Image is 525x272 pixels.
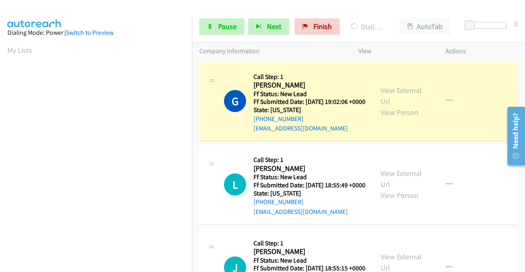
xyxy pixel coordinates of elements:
h5: Ff Status: New Lead [253,90,365,98]
a: Pause [199,18,244,35]
p: Dialing [PERSON_NAME] [351,21,385,32]
h5: Ff Status: New Lead [253,173,365,181]
h5: Call Step: 1 [253,73,365,81]
a: View Person [381,108,418,117]
h1: G [224,90,246,112]
h5: Ff Submitted Date: [DATE] 19:02:06 +0000 [253,98,365,106]
h5: Ff Status: New Lead [253,256,365,265]
h5: Ff Submitted Date: [DATE] 18:55:49 +0000 [253,181,365,189]
h5: State: [US_STATE] [253,106,365,114]
h5: Call Step: 1 [253,156,365,164]
a: View Person [381,191,418,200]
a: [PHONE_NUMBER] [253,198,304,206]
a: [EMAIL_ADDRESS][DOMAIN_NAME] [253,208,348,216]
h5: Call Step: 1 [253,239,365,247]
a: [PHONE_NUMBER] [253,115,304,123]
a: View External Url [381,169,422,189]
span: Pause [218,22,237,31]
button: AutoTab [399,18,450,35]
button: Next [248,18,289,35]
div: 0 [514,18,518,29]
span: Finish [313,22,332,31]
h2: [PERSON_NAME] [253,81,363,90]
h2: [PERSON_NAME] [253,164,363,173]
h5: State: [US_STATE] [253,189,365,198]
h1: L [224,173,246,196]
a: View External Url [381,85,422,106]
p: Actions [445,46,518,56]
div: Delay between calls (in seconds) [469,22,507,29]
a: My Lists [7,45,32,55]
p: View [358,46,431,56]
div: Dialing Mode: Power | [7,28,185,38]
a: Finish [294,18,340,35]
p: Company Information [199,46,344,56]
a: Switch to Preview [66,29,114,36]
h2: [PERSON_NAME] [253,247,363,256]
iframe: Resource Center [502,103,525,169]
span: Next [267,22,281,31]
a: [EMAIL_ADDRESS][DOMAIN_NAME] [253,124,348,132]
div: The call is yet to be attempted [224,173,246,196]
